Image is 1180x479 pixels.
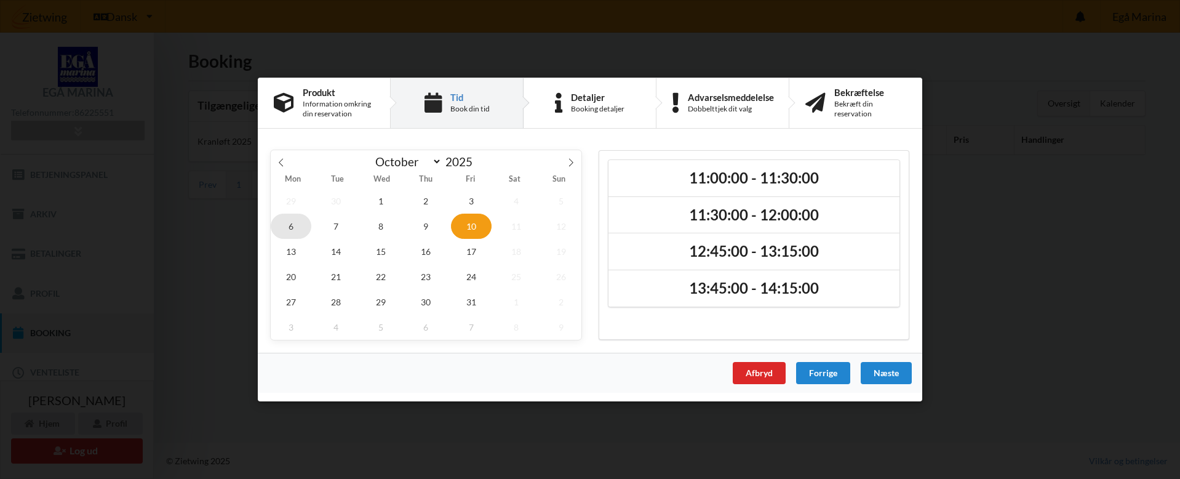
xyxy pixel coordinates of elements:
select: Month [370,154,442,169]
span: September 30, 2025 [316,188,356,214]
span: October 7, 2025 [316,214,356,239]
span: October 13, 2025 [271,239,311,264]
span: October 12, 2025 [541,214,581,239]
span: November 2, 2025 [541,289,581,315]
span: November 7, 2025 [451,315,492,340]
span: October 22, 2025 [361,264,401,289]
span: October 27, 2025 [271,289,311,315]
span: October 10, 2025 [451,214,492,239]
span: November 5, 2025 [361,315,401,340]
h2: 11:00:00 - 11:30:00 [617,169,891,188]
span: October 24, 2025 [451,264,492,289]
span: November 1, 2025 [496,289,536,315]
span: October 5, 2025 [541,188,581,214]
span: November 4, 2025 [316,315,356,340]
span: Sun [537,176,581,184]
span: October 26, 2025 [541,264,581,289]
span: September 29, 2025 [271,188,311,214]
span: October 9, 2025 [406,214,447,239]
span: Mon [271,176,315,184]
h2: 12:45:00 - 13:15:00 [617,243,891,262]
div: Advarselsmeddelelse [688,92,774,102]
span: Sat [493,176,537,184]
span: October 6, 2025 [271,214,311,239]
span: November 8, 2025 [496,315,536,340]
span: October 1, 2025 [361,188,401,214]
span: October 29, 2025 [361,289,401,315]
span: October 16, 2025 [406,239,447,264]
span: October 19, 2025 [541,239,581,264]
span: November 9, 2025 [541,315,581,340]
div: Tid [450,92,490,102]
h2: 13:45:00 - 14:15:00 [617,279,891,298]
span: October 3, 2025 [451,188,492,214]
span: October 28, 2025 [316,289,356,315]
h2: 11:30:00 - 12:00:00 [617,206,891,225]
div: Detaljer [571,92,624,102]
span: October 31, 2025 [451,289,492,315]
span: October 2, 2025 [406,188,447,214]
div: Booking detaljer [571,104,624,114]
span: October 15, 2025 [361,239,401,264]
div: Information omkring din reservation [303,99,374,119]
span: October 11, 2025 [496,214,536,239]
span: October 21, 2025 [316,264,356,289]
span: October 8, 2025 [361,214,401,239]
span: Fri [448,176,493,184]
span: October 18, 2025 [496,239,536,264]
span: October 25, 2025 [496,264,536,289]
div: Forrige [796,362,850,384]
span: October 17, 2025 [451,239,492,264]
div: Dobbelttjek dit valg [688,104,774,114]
div: Næste [861,362,912,384]
span: October 14, 2025 [316,239,356,264]
span: Tue [315,176,359,184]
input: Year [442,155,482,169]
span: November 6, 2025 [406,315,447,340]
span: Thu [404,176,448,184]
span: November 3, 2025 [271,315,311,340]
span: October 4, 2025 [496,188,536,214]
div: Produkt [303,87,374,97]
div: Bekræft din reservation [834,99,906,119]
div: Bekræftelse [834,87,906,97]
span: October 23, 2025 [406,264,447,289]
span: October 20, 2025 [271,264,311,289]
div: Book din tid [450,104,490,114]
div: Afbryd [733,362,786,384]
span: October 30, 2025 [406,289,447,315]
span: Wed [359,176,404,184]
